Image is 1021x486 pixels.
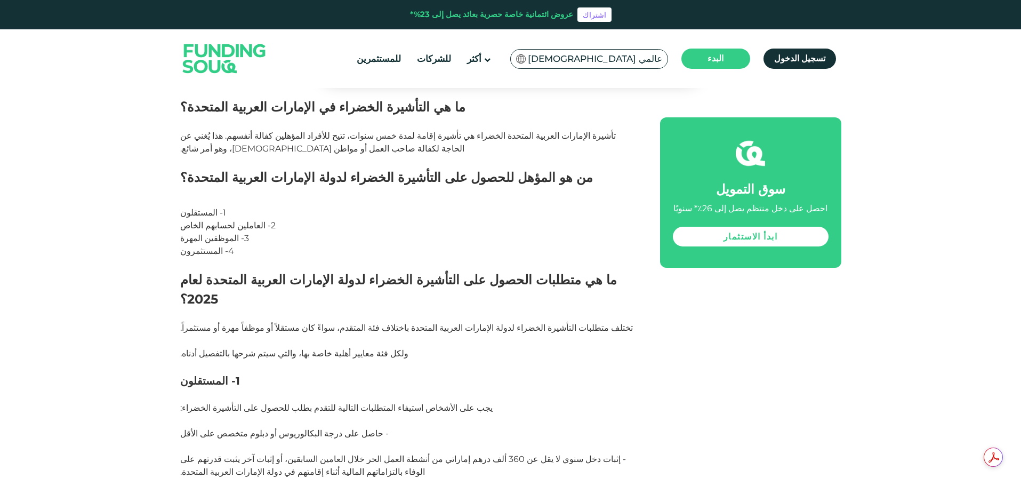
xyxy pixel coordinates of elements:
font: اشتراك [583,10,606,20]
font: 2- العاملين لحسابهم الخاص [180,220,276,230]
font: من هو المؤهل للحصول على التأشيرة الخضراء لدولة الإمارات العربية المتحدة؟ [180,170,593,185]
font: للشركات [417,53,451,64]
a: للمستثمرين [354,50,404,68]
font: ما هي متطلبات الحصول على التأشيرة الخضراء لدولة الإمارات العربية المتحدة لعام 2025؟ [180,272,617,307]
a: ابدأ الاستثمار [673,227,829,246]
font: أكثر [467,53,481,64]
a: للشركات [414,50,454,68]
font: عروض ائتمانية خاصة حصرية بعائد يصل إلى 23%* [410,9,573,19]
font: للمستثمرين [357,53,401,64]
font: 1- المستقلون [180,208,226,218]
font: ما هي التأشيرة الخضراء في الإمارات العربية المتحدة؟ [180,99,465,115]
img: علم جنوب إفريقيا [516,54,526,63]
font: ولكل فئة معايير أهلية خاصة بها، والتي سيتم شرحها بالتفصيل أدناه. [180,348,408,358]
font: ابدأ الاستثمار [723,232,778,242]
font: يجب على الأشخاص استيفاء المتطلبات التالية للتقدم بطلب للحصول على التأشيرة الخضراء: [180,403,493,413]
font: [DEMOGRAPHIC_DATA] عالمي [528,53,662,64]
font: - حاصل على درجة البكالوريوس أو دبلوم متخصص على الأقل [180,428,389,439]
font: سوق التمويل [716,181,785,197]
font: تختلف متطلبات التأشيرة الخضراء لدولة الإمارات العربية المتحدة باختلاف فئة المتقدم، سواءً كان مستق... [180,323,633,333]
img: fsicon [736,139,765,168]
font: البدء [708,53,723,63]
a: اشتراك [577,7,612,22]
font: - إثبات دخل سنوي لا يقل عن 360 ألف درهم إماراتي من أنشطة العمل الحر خلال العامين السابقين، أو إثب... [180,454,626,477]
img: الشعار [172,31,277,85]
font: تأشيرة الإمارات العربية المتحدة الخضراء هي تأشيرة إقامة لمدة خمس سنوات، تتيح للأفراد المؤهلين كفا... [180,131,616,154]
a: تسجيل الدخول [763,49,836,69]
font: احصل على دخل منتظم يصل إلى 26٪* سنويًا [673,203,827,213]
font: 1- المستقلون [180,375,240,387]
font: 4- المستثمرون [180,246,234,256]
font: تسجيل الدخول [774,53,825,63]
font: 3- الموظفين المهرة [180,233,249,243]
